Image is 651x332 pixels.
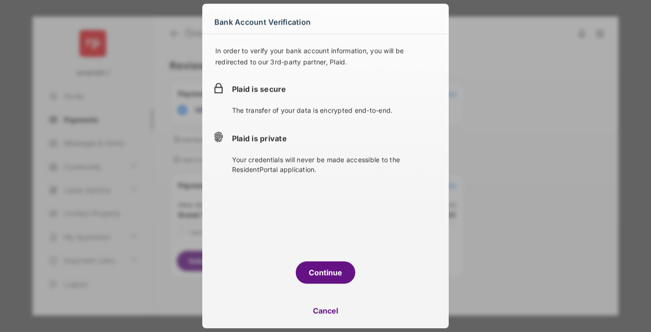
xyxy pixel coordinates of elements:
p: The transfer of your data is encrypted end-to-end. [232,105,438,115]
div: In order to verify your bank account information, you will be redirected to our 3rd-party partner... [213,46,438,75]
h2: Plaid is secure [232,84,438,94]
button: Continue [296,261,355,284]
p: Your credentials will never be made accessible to the ResidentPortal application. [232,155,438,174]
button: Cancel [202,299,449,322]
h2: Plaid is private [232,134,438,143]
span: Bank Account Verification [214,15,311,30]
